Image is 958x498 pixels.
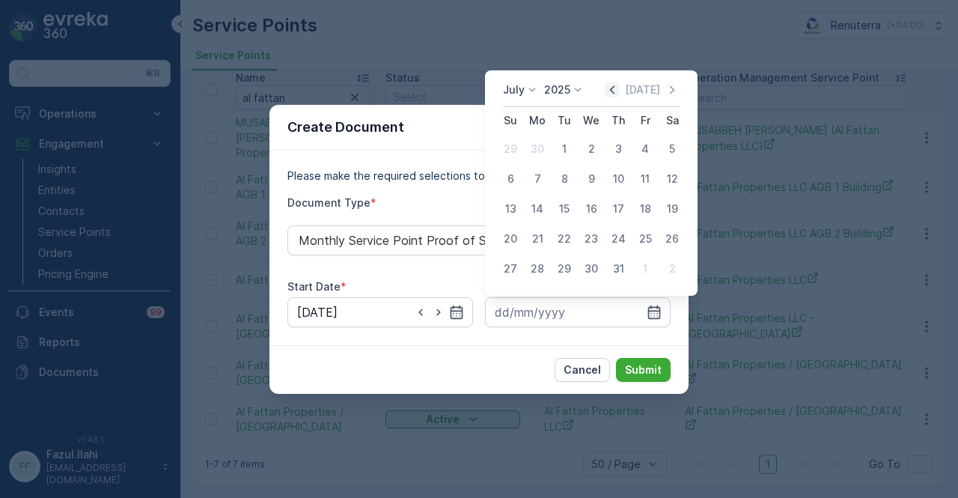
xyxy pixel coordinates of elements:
div: 19 [660,197,684,221]
label: Start Date [287,280,341,293]
p: Please make the required selections to create your document. [287,168,671,183]
th: Thursday [605,107,632,134]
div: 29 [552,257,576,281]
div: 16 [579,197,603,221]
div: 10 [606,167,630,191]
div: 22 [552,227,576,251]
div: 21 [525,227,549,251]
p: 2025 [544,82,570,97]
div: 7 [525,167,549,191]
div: 11 [633,167,657,191]
th: Monday [524,107,551,134]
div: 31 [606,257,630,281]
div: 13 [498,197,522,221]
div: 8 [552,167,576,191]
div: 30 [579,257,603,281]
label: Document Type [287,196,370,209]
p: Cancel [564,362,601,377]
p: July [503,82,525,97]
div: 27 [498,257,522,281]
button: Submit [616,358,671,382]
div: 2 [660,257,684,281]
div: 1 [552,137,576,161]
th: Sunday [497,107,524,134]
div: 28 [525,257,549,281]
div: 9 [579,167,603,191]
div: 18 [633,197,657,221]
div: 6 [498,167,522,191]
div: 30 [525,137,549,161]
p: [DATE] [625,82,660,97]
div: 5 [660,137,684,161]
div: 2 [579,137,603,161]
div: 1 [633,257,657,281]
p: Create Document [287,117,404,138]
div: 3 [606,137,630,161]
div: 23 [579,227,603,251]
th: Wednesday [578,107,605,134]
div: 15 [552,197,576,221]
div: 29 [498,137,522,161]
div: 26 [660,227,684,251]
p: Submit [625,362,662,377]
th: Saturday [659,107,686,134]
div: 24 [606,227,630,251]
div: 12 [660,167,684,191]
div: 17 [606,197,630,221]
input: dd/mm/yyyy [485,297,671,327]
div: 20 [498,227,522,251]
th: Friday [632,107,659,134]
div: 4 [633,137,657,161]
div: 25 [633,227,657,251]
div: 14 [525,197,549,221]
input: dd/mm/yyyy [287,297,473,327]
th: Tuesday [551,107,578,134]
button: Cancel [555,358,610,382]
